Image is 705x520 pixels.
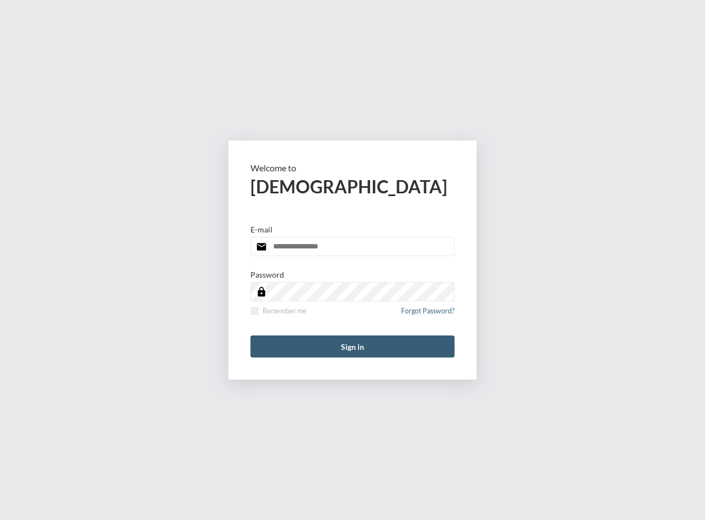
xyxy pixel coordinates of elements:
[250,162,455,173] p: Welcome to
[250,335,455,357] button: Sign in
[250,270,284,279] p: Password
[401,307,455,322] a: Forgot Password?
[250,225,273,234] p: E-mail
[250,307,307,315] label: Remember me
[250,176,455,197] h2: [DEMOGRAPHIC_DATA]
